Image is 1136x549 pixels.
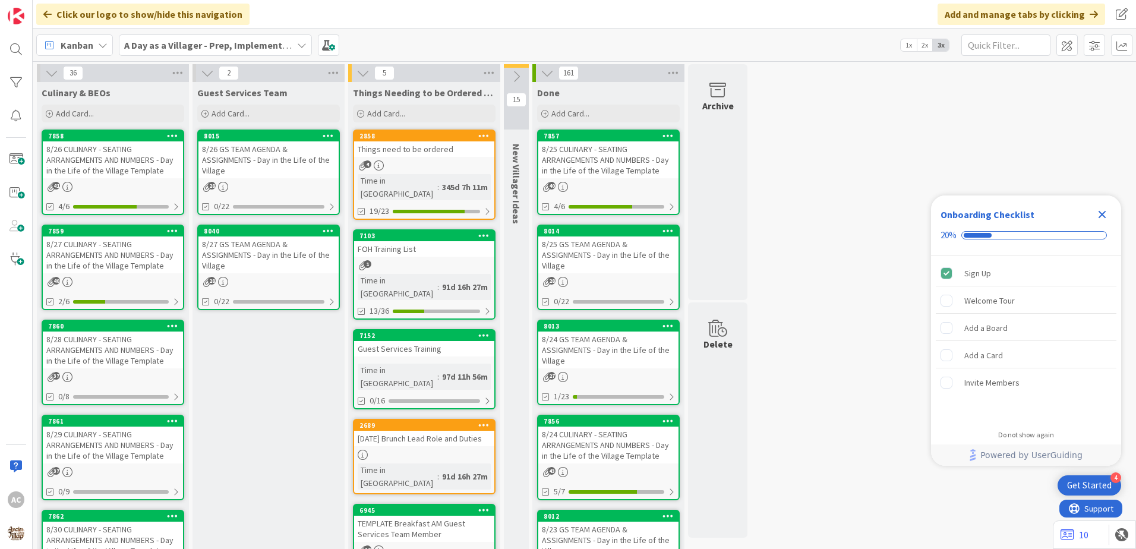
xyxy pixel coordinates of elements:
[63,66,83,80] span: 36
[8,8,24,24] img: Visit kanbanzone.com
[52,467,60,475] span: 37
[961,34,1050,56] input: Quick Filter...
[36,4,250,25] div: Click our logo to show/hide this navigation
[554,200,565,213] span: 4/6
[544,322,679,330] div: 8013
[437,181,439,194] span: :
[538,226,679,236] div: 8014
[48,132,183,140] div: 7858
[197,130,340,215] a: 80158/26 GS TEAM AGENDA & ASSIGNMENTS - Day in the Life of the Village0/22
[554,485,565,498] span: 5/7
[52,277,60,285] span: 40
[43,131,183,178] div: 78588/26 CULINARY - SEATING ARRANGEMENTS AND NUMBERS - Day in the Life of the Village Template
[964,266,991,280] div: Sign Up
[42,320,184,405] a: 78608/28 CULINARY - SEATING ARRANGEMENTS AND NUMBERS - Day in the Life of the Village Template0/8
[554,295,569,308] span: 0/22
[354,141,494,157] div: Things need to be ordered
[212,108,250,119] span: Add Card...
[198,131,339,141] div: 8015
[198,236,339,273] div: 8/27 GS TEAM AGENDA & ASSIGNMENTS - Day in the Life of the Village
[61,38,93,52] span: Kanban
[936,315,1116,341] div: Add a Board is incomplete.
[364,260,371,268] span: 1
[544,512,679,520] div: 8012
[510,144,522,224] span: New Villager Ideas
[554,390,569,403] span: 1/23
[937,444,1115,466] a: Powered by UserGuiding
[43,321,183,332] div: 7860
[901,39,917,51] span: 1x
[43,332,183,368] div: 8/28 CULINARY - SEATING ARRANGEMENTS AND NUMBERS - Day in the Life of the Village Template
[537,415,680,500] a: 78568/24 CULINARY - SEATING ARRANGEMENTS AND NUMBERS - Day in the Life of the Village Template5/7
[43,416,183,463] div: 78618/29 CULINARY - SEATING ARRANGEMENTS AND NUMBERS - Day in the Life of the Village Template
[219,66,239,80] span: 2
[964,348,1003,362] div: Add a Card
[702,99,734,113] div: Archive
[42,225,184,310] a: 78598/27 CULINARY - SEATING ARRANGEMENTS AND NUMBERS - Day in the Life of the Village Template2/6
[941,207,1034,222] div: Onboarding Checklist
[998,430,1054,440] div: Do not show again
[980,448,1083,462] span: Powered by UserGuiding
[8,491,24,508] div: AC
[48,512,183,520] div: 7862
[353,130,496,220] a: 2858Things need to be orderedTime in [GEOGRAPHIC_DATA]:345d 7h 11m19/23
[367,108,405,119] span: Add Card...
[354,420,494,446] div: 2689[DATE] Brunch Lead Role and Duties
[370,305,389,317] span: 13/36
[198,131,339,178] div: 80158/26 GS TEAM AGENDA & ASSIGNMENTS - Day in the Life of the Village
[43,236,183,273] div: 8/27 CULINARY - SEATING ARRANGEMENTS AND NUMBERS - Day in the Life of the Village Template
[208,182,216,190] span: 28
[48,417,183,425] div: 7861
[354,330,494,356] div: 7152Guest Services Training
[42,130,184,215] a: 78588/26 CULINARY - SEATING ARRANGEMENTS AND NUMBERS - Day in the Life of the Village Template4/6
[537,87,560,99] span: Done
[208,277,216,285] span: 28
[538,131,679,141] div: 7857
[538,141,679,178] div: 8/25 CULINARY - SEATING ARRANGEMENTS AND NUMBERS - Day in the Life of the Village Template
[936,342,1116,368] div: Add a Card is incomplete.
[964,294,1015,308] div: Welcome Tour
[354,420,494,431] div: 2689
[548,372,556,380] span: 27
[358,274,437,300] div: Time in [GEOGRAPHIC_DATA]
[353,329,496,409] a: 7152Guest Services TrainingTime in [GEOGRAPHIC_DATA]:97d 11h 56m0/16
[548,277,556,285] span: 28
[538,416,679,463] div: 78568/24 CULINARY - SEATING ARRANGEMENTS AND NUMBERS - Day in the Life of the Village Template
[938,4,1105,25] div: Add and manage tabs by clicking
[353,87,496,99] span: Things Needing to be Ordered - PUT IN CARD, Don't make new card
[354,330,494,341] div: 7152
[936,260,1116,286] div: Sign Up is complete.
[214,200,229,213] span: 0/22
[354,505,494,516] div: 6945
[374,66,395,80] span: 5
[58,485,70,498] span: 0/9
[354,131,494,141] div: 2858
[358,174,437,200] div: Time in [GEOGRAPHIC_DATA]
[1061,528,1088,542] a: 10
[370,395,385,407] span: 0/16
[548,467,556,475] span: 43
[42,415,184,500] a: 78618/29 CULINARY - SEATING ARRANGEMENTS AND NUMBERS - Day in the Life of the Village Template0/9
[548,182,556,190] span: 40
[537,320,680,405] a: 80138/24 GS TEAM AGENDA & ASSIGNMENTS - Day in the Life of the Village1/23
[43,131,183,141] div: 7858
[437,280,439,294] span: :
[43,511,183,522] div: 7862
[354,341,494,356] div: Guest Services Training
[56,108,94,119] span: Add Card...
[558,66,579,80] span: 161
[359,232,494,240] div: 7103
[359,132,494,140] div: 2858
[43,141,183,178] div: 8/26 CULINARY - SEATING ARRANGEMENTS AND NUMBERS - Day in the Life of the Village Template
[48,227,183,235] div: 7859
[354,241,494,257] div: FOH Training List
[506,93,526,107] span: 15
[538,332,679,368] div: 8/24 GS TEAM AGENDA & ASSIGNMENTS - Day in the Life of the Village
[43,427,183,463] div: 8/29 CULINARY - SEATING ARRANGEMENTS AND NUMBERS - Day in the Life of the Village Template
[538,226,679,273] div: 80148/25 GS TEAM AGENDA & ASSIGNMENTS - Day in the Life of the Village
[353,229,496,320] a: 7103FOH Training ListTime in [GEOGRAPHIC_DATA]:91d 16h 27m13/36
[931,255,1121,422] div: Checklist items
[8,525,24,541] img: avatar
[58,295,70,308] span: 2/6
[364,160,371,168] span: 4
